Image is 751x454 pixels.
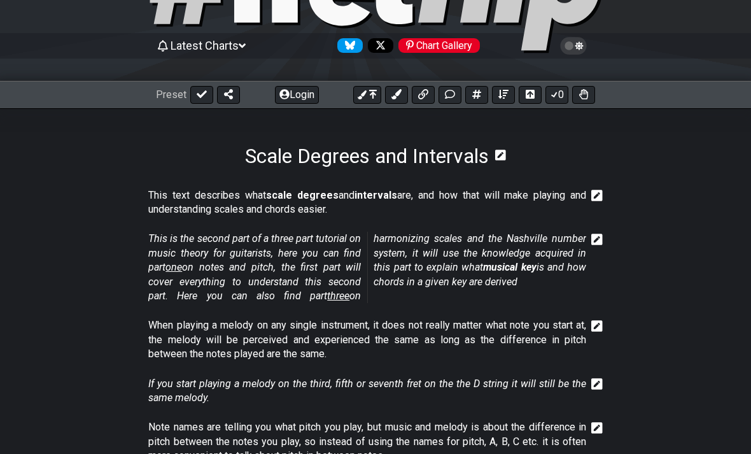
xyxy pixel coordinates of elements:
button: Done edit! [190,86,213,104]
button: Toggle horizontal chord view [519,86,542,104]
button: Login [275,86,319,104]
strong: scale degrees [266,189,339,201]
em: If you start playing a melody on the third, fifth or seventh fret on the the D string it will sti... [148,378,586,404]
i: Edit [591,377,603,392]
span: Toggle light / dark theme [566,40,581,52]
i: Edit [591,232,603,247]
span: Click to edit [148,188,586,217]
p: This text describes what and are, and how that will make playing and understanding scales and cho... [148,188,586,217]
p: When playing a melody on any single instrument, it does not really matter what note you start at,... [148,318,586,361]
div: Chart Gallery [398,38,480,53]
i: Edit [591,318,603,334]
span: Latest Charts [171,39,239,52]
button: Add media link [412,86,435,104]
span: Click to edit [148,232,586,303]
a: Follow #fretflip at Bluesky [332,38,363,53]
button: Add scale/chord fretkit item [465,86,488,104]
button: 0 [545,86,568,104]
button: Add an identical marker to each fretkit. [385,86,408,104]
i: Edit [591,188,603,204]
span: one [165,261,182,273]
span: Preset [156,89,186,101]
button: Toggle Dexterity for all fretkits [572,86,595,104]
h1: Click to edit [245,144,489,168]
span: Click to edit [148,377,586,406]
strong: intervals [354,189,397,201]
em: This is the second part of a three part tutorial on music theory for guitarists, here you can fin... [148,232,586,302]
strong: musical key [483,261,536,273]
button: Open sort Window [492,86,515,104]
a: #fretflip at Pinterest [393,38,480,53]
span: Click to edit [148,318,586,361]
i: Edit [591,420,603,436]
button: Add Text [439,86,461,104]
span: three [327,290,349,302]
button: Share Preset [217,86,240,104]
a: Follow #fretflip at X [363,38,393,53]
